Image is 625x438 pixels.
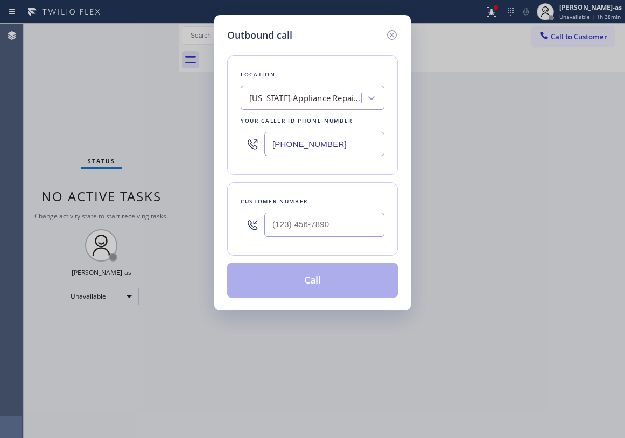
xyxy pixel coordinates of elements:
div: Location [241,69,384,80]
h5: Outbound call [227,28,292,43]
input: (123) 456-7890 [264,213,384,237]
input: (123) 456-7890 [264,132,384,156]
button: Call [227,263,398,298]
div: [US_STATE] Appliance Repair Yonkers [249,92,362,104]
div: Customer number [241,196,384,207]
div: Your caller id phone number [241,115,384,126]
